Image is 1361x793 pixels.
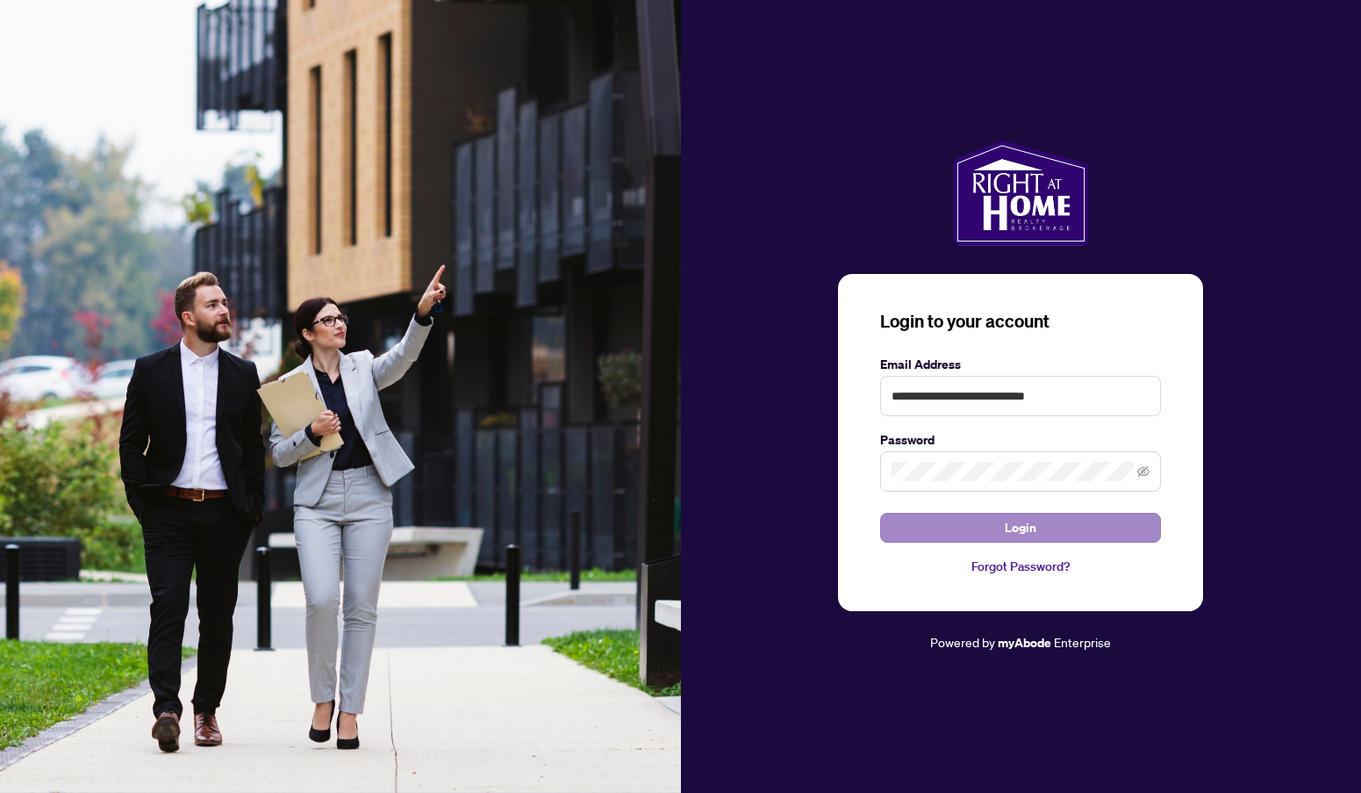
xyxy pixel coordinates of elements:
keeper-lock: Open Keeper Popup [1111,461,1132,482]
label: Email Address [880,355,1161,374]
a: Forgot Password? [880,557,1161,576]
img: ma-logo [953,141,1089,246]
span: Powered by [930,634,995,650]
button: Login [880,513,1161,543]
a: myAbode [998,633,1051,652]
span: Enterprise [1054,634,1111,650]
span: Login [1005,514,1036,542]
label: Password [880,430,1161,450]
h3: Login to your account [880,309,1161,334]
span: eye-invisible [1137,465,1150,478]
